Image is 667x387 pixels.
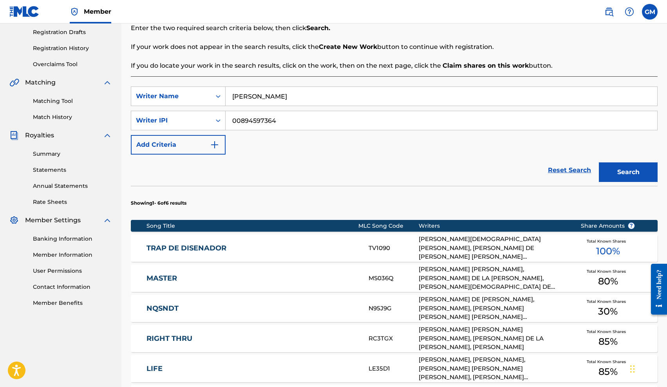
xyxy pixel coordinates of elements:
a: Overclaims Tool [33,60,112,68]
div: Writer Name [136,92,206,101]
a: Summary [33,150,112,158]
div: Song Title [146,222,358,230]
a: Statements [33,166,112,174]
p: Enter the two required search criteria below, then click [131,23,658,33]
span: 100 % [596,244,620,258]
img: Matching [9,78,19,87]
a: Annual Statements [33,182,112,190]
span: 80 % [598,274,618,288]
div: TV1090 [369,244,419,253]
div: Drag [630,357,635,381]
div: Help [622,4,637,20]
img: search [604,7,614,16]
span: Total Known Shares [587,299,629,304]
div: N95J9G [369,304,419,313]
button: Search [599,162,658,182]
span: 85 % [598,365,618,379]
a: RIGHT THRU [146,334,358,343]
a: Member Information [33,251,112,259]
span: Total Known Shares [587,329,629,335]
form: Search Form [131,86,658,186]
a: User Permissions [33,267,112,275]
a: Public Search [601,4,617,20]
div: [PERSON_NAME][DEMOGRAPHIC_DATA] [PERSON_NAME], [PERSON_NAME] DE [PERSON_NAME] [PERSON_NAME] [PERS... [419,235,569,261]
img: Top Rightsholder [70,7,79,16]
button: Add Criteria [131,135,226,155]
a: Matching Tool [33,97,112,105]
div: [PERSON_NAME] [PERSON_NAME], [PERSON_NAME] DE LA [PERSON_NAME], [PERSON_NAME][DEMOGRAPHIC_DATA] D... [419,265,569,292]
p: Showing 1 - 6 of 6 results [131,200,186,207]
a: LIFE [146,364,358,373]
strong: Create New Work [319,43,377,50]
span: Total Known Shares [587,268,629,274]
span: 85 % [598,335,618,349]
img: expand [103,131,112,140]
span: Share Amounts [581,222,635,230]
span: Member [84,7,111,16]
span: Matching [25,78,56,87]
span: Total Known Shares [587,238,629,244]
iframe: Resource Center [645,256,667,323]
a: Rate Sheets [33,198,112,206]
span: Royalties [25,131,54,140]
span: 30 % [598,304,618,319]
a: TRAP DE DISENADOR [146,244,358,253]
a: NQSNDT [146,304,358,313]
div: [PERSON_NAME], [PERSON_NAME], [PERSON_NAME] [PERSON_NAME] [PERSON_NAME], [PERSON_NAME] [PERSON_NA... [419,355,569,382]
span: Total Known Shares [587,359,629,365]
a: Reset Search [544,162,595,179]
strong: Search. [306,24,330,32]
img: Member Settings [9,216,19,225]
a: Registration History [33,44,112,52]
img: MLC Logo [9,6,40,17]
span: Member Settings [25,216,81,225]
a: Contact Information [33,283,112,291]
p: If your work does not appear in the search results, click the button to continue with registration. [131,42,658,52]
iframe: Chat Widget [628,349,667,387]
span: ? [628,223,634,229]
div: User Menu [642,4,658,20]
img: expand [103,216,112,225]
div: [PERSON_NAME] [PERSON_NAME] [PERSON_NAME], [PERSON_NAME] DE LA [PERSON_NAME], [PERSON_NAME] [419,325,569,352]
strong: Claim shares on this work [443,62,529,69]
a: Match History [33,113,112,121]
div: Writers [419,222,569,230]
img: Royalties [9,131,19,140]
a: Registration Drafts [33,28,112,36]
img: help [625,7,634,16]
img: 9d2ae6d4665cec9f34b9.svg [210,140,219,149]
p: If you do locate your work in the search results, click on the work, then on the next page, click... [131,61,658,70]
div: [PERSON_NAME] DE [PERSON_NAME], [PERSON_NAME], [PERSON_NAME] [PERSON_NAME] [PERSON_NAME] [PERSON_... [419,295,569,322]
div: RC3TGX [369,334,419,343]
div: MS036Q [369,274,419,283]
a: MASTER [146,274,358,283]
img: expand [103,78,112,87]
a: Member Benefits [33,299,112,307]
div: Writer IPI [136,116,206,125]
a: Banking Information [33,235,112,243]
div: MLC Song Code [358,222,418,230]
div: LE35D1 [369,364,419,373]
